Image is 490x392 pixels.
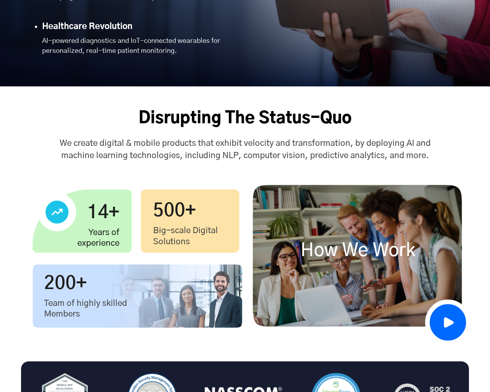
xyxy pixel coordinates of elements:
[49,137,441,162] p: We create digital & mobile products that exhibit velocity and transformation, by deploying AI and...
[44,274,87,293] span: 200+
[51,206,63,229] img: trending-up.svg
[153,225,227,247] p: Big-scale Digital Solutions
[27,100,463,129] h2: Disrupting The Status-Quo
[44,298,154,319] p: Team of highly skilled Members
[153,202,196,220] span: 500+
[42,21,239,36] li: Healthcare Revolution
[87,204,119,222] span: 14+
[42,36,239,60] li: AI-powered diagnostics and IoT-connected wearables for personalized, real-time patient monitoring.
[253,185,462,327] img: video-thumbnail-img
[258,245,457,256] p: How We Work
[425,299,471,345] img: Thumbnail
[65,227,119,248] p: Years of experience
